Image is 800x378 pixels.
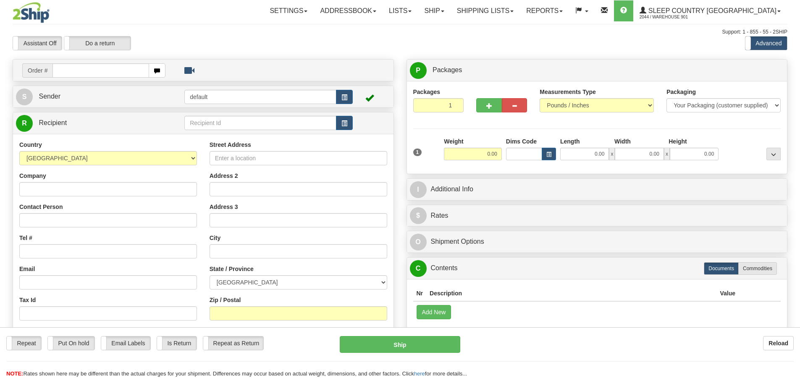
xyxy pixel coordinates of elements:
img: logo2044.jpg [13,2,50,23]
label: Length [560,137,580,146]
button: Reload [763,336,794,350]
label: Contact Person [19,203,63,211]
span: 1 [413,149,422,156]
a: $Rates [410,207,784,224]
span: NOTE: [6,370,23,377]
label: Packaging [666,88,696,96]
a: Settings [263,0,314,21]
label: Residential [19,327,51,335]
a: IAdditional Info [410,181,784,198]
span: $ [410,207,427,224]
label: Width [614,137,631,146]
th: Nr [413,286,427,301]
span: P [410,62,427,79]
a: CContents [410,260,784,277]
label: Tel # [19,234,32,242]
span: S [16,89,33,105]
label: Height [669,137,687,146]
label: Address 2 [210,172,238,180]
label: Advanced [745,36,787,50]
label: Company [19,172,46,180]
label: Do a return [64,36,131,50]
span: Sleep Country [GEOGRAPHIC_DATA] [646,7,776,14]
label: Save / Update in Address Book [304,327,387,344]
label: Email [19,265,35,273]
a: here [414,370,425,377]
label: Street Address [210,141,251,149]
label: City [210,234,220,242]
a: Lists [383,0,418,21]
span: 2044 / Warehouse 901 [640,13,703,21]
a: R Recipient [16,115,166,132]
button: Add New [417,305,451,319]
label: Email Labels [101,336,150,350]
label: Commodities [738,262,777,275]
a: Addressbook [314,0,383,21]
label: Is Return [157,336,197,350]
label: Assistant Off [13,36,62,50]
a: S Sender [16,88,184,105]
div: Support: 1 - 855 - 55 - 2SHIP [13,29,787,36]
label: Country [19,141,42,149]
span: R [16,115,33,132]
a: OShipment Options [410,233,784,250]
a: Shipping lists [451,0,520,21]
span: Order # [22,63,52,78]
label: Zip / Postal [210,296,241,304]
div: ... [766,148,781,160]
span: Recipient [39,119,67,126]
input: Enter a location [210,151,387,165]
span: x [609,148,615,160]
th: Value [716,286,739,301]
span: Packages [433,66,462,73]
label: Dims Code [506,137,537,146]
label: Weight [444,137,463,146]
label: Documents [704,262,739,275]
b: Reload [769,340,788,347]
label: Repeat as Return [203,336,263,350]
label: Recipient Type [210,327,251,335]
span: O [410,234,427,250]
label: Repeat [7,336,41,350]
label: Put On hold [48,336,94,350]
label: Tax Id [19,296,36,304]
input: Sender Id [184,90,336,104]
span: C [410,260,427,277]
iframe: chat widget [781,146,799,232]
a: Sleep Country [GEOGRAPHIC_DATA] 2044 / Warehouse 901 [633,0,787,21]
span: Sender [39,93,60,100]
label: State / Province [210,265,254,273]
a: P Packages [410,62,784,79]
span: x [664,148,670,160]
th: Description [426,286,716,301]
label: Address 3 [210,203,238,211]
button: Ship [340,336,460,353]
label: Measurements Type [540,88,596,96]
a: Reports [520,0,569,21]
label: Packages [413,88,441,96]
span: I [410,181,427,198]
input: Recipient Id [184,116,336,130]
a: Ship [418,0,450,21]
